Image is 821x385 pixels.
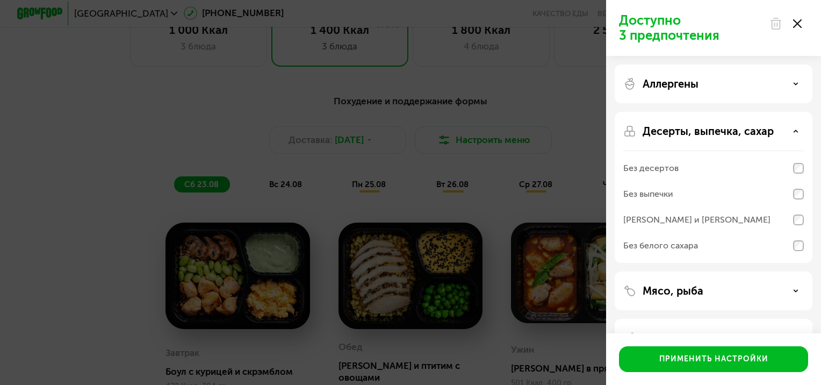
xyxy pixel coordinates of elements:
div: [PERSON_NAME] и [PERSON_NAME] [623,213,770,226]
button: Применить настройки [619,346,808,372]
div: Без выпечки [623,188,673,201]
div: Без десертов [623,162,679,175]
p: Мясо, рыба [643,284,703,297]
p: Десерты, выпечка, сахар [643,125,774,138]
p: Доступно 3 предпочтения [619,13,763,43]
div: Без белого сахара [623,239,698,252]
p: Аллергены [643,77,698,90]
p: Овощи, лук, чеснок [643,332,746,345]
div: Применить настройки [659,354,768,365]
